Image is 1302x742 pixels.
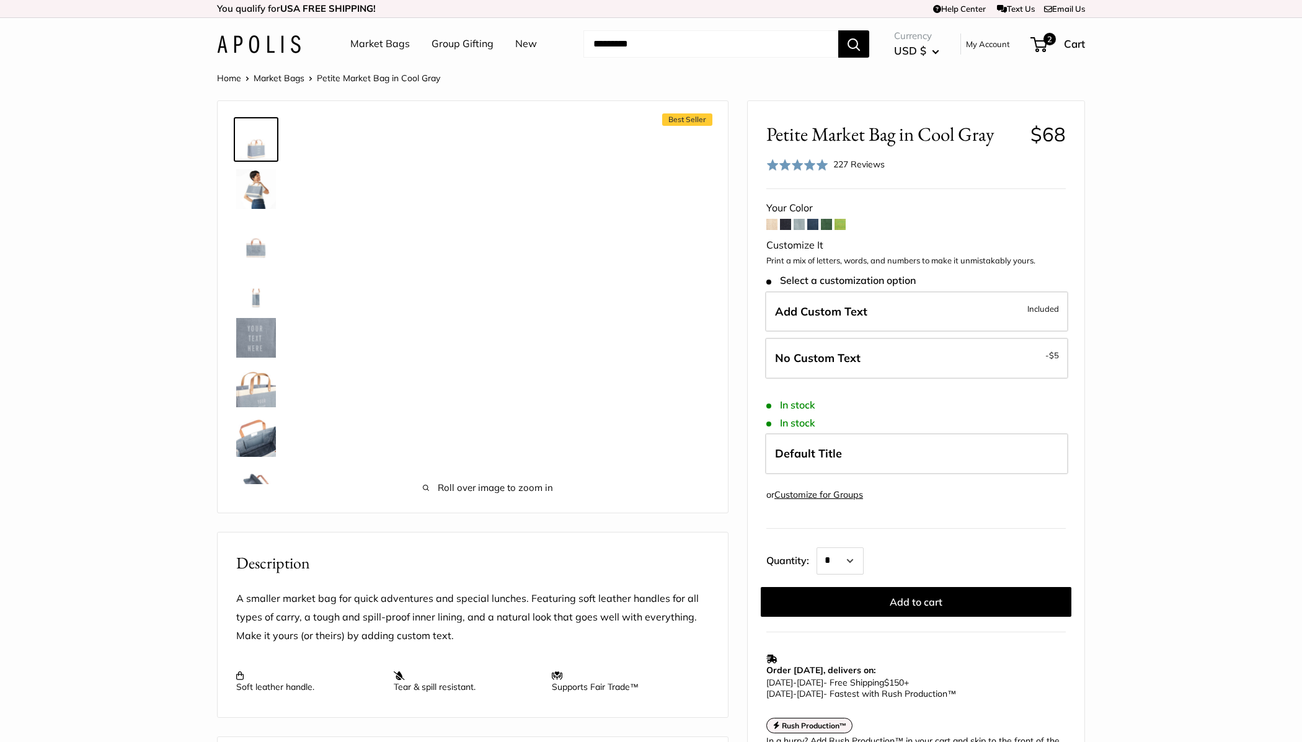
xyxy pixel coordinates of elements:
[775,351,861,365] span: No Custom Text
[662,113,712,126] span: Best Seller
[234,266,278,311] a: Petite Market Bag in Cool Gray
[394,670,539,692] p: Tear & spill resistant.
[234,117,278,162] a: Petite Market Bag in Cool Gray
[280,2,376,14] strong: USA FREE SHIPPING!
[766,677,1060,699] p: - Free Shipping +
[933,4,986,14] a: Help Center
[515,35,537,53] a: New
[833,159,885,170] span: 227 Reviews
[236,368,276,407] img: Petite Market Bag in Cool Gray
[1043,33,1056,45] span: 2
[766,399,815,411] span: In stock
[793,677,797,688] span: -
[966,37,1010,51] a: My Account
[236,417,276,457] img: Petite Market Bag in Cool Gray
[766,688,793,699] span: [DATE]
[797,688,823,699] span: [DATE]
[1032,34,1085,54] a: 2 Cart
[217,73,241,84] a: Home
[236,120,276,159] img: Petite Market Bag in Cool Gray
[761,587,1071,617] button: Add to cart
[894,41,939,61] button: USD $
[766,236,1066,255] div: Customize It
[234,415,278,459] a: Petite Market Bag in Cool Gray
[894,44,926,57] span: USD $
[797,677,823,688] span: [DATE]
[234,167,278,211] a: Petite Market Bag in Cool Gray
[236,467,276,506] img: Petite Market Bag in Cool Gray
[775,304,867,319] span: Add Custom Text
[766,255,1066,267] p: Print a mix of letters, words, and numbers to make it unmistakably yours.
[766,275,916,286] span: Select a customization option
[350,35,410,53] a: Market Bags
[1027,301,1059,316] span: Included
[884,677,904,688] span: $150
[236,551,709,575] h2: Description
[317,479,659,497] span: Roll over image to zoom in
[234,464,278,509] a: Petite Market Bag in Cool Gray
[1045,348,1059,363] span: -
[432,35,494,53] a: Group Gifting
[1049,350,1059,360] span: $5
[236,670,381,692] p: Soft leather handle.
[552,670,697,692] p: Supports Fair Trade™
[766,123,1021,146] span: Petite Market Bag in Cool Gray
[1044,4,1085,14] a: Email Us
[997,4,1035,14] a: Text Us
[894,27,939,45] span: Currency
[766,665,875,676] strong: Order [DATE], delivers on:
[765,338,1068,379] label: Leave Blank
[317,73,440,84] span: Petite Market Bag in Cool Gray
[766,487,863,503] div: or
[236,219,276,258] img: Petite Market Bag in Cool Gray
[1030,122,1066,146] span: $68
[766,677,793,688] span: [DATE]
[236,590,709,645] p: A smaller market bag for quick adventures and special lunches. Featuring soft leather handles for...
[583,30,838,58] input: Search...
[234,365,278,410] a: Petite Market Bag in Cool Gray
[236,169,276,209] img: Petite Market Bag in Cool Gray
[236,318,276,358] img: Petite Market Bag in Cool Gray
[217,35,301,53] img: Apolis
[766,199,1066,218] div: Your Color
[838,30,869,58] button: Search
[766,688,956,699] span: - Fastest with Rush Production™
[254,73,304,84] a: Market Bags
[234,216,278,261] a: Petite Market Bag in Cool Gray
[217,70,440,86] nav: Breadcrumb
[793,688,797,699] span: -
[766,544,817,575] label: Quantity:
[774,489,863,500] a: Customize for Groups
[765,433,1068,474] label: Default Title
[775,446,842,461] span: Default Title
[236,268,276,308] img: Petite Market Bag in Cool Gray
[234,316,278,360] a: Petite Market Bag in Cool Gray
[782,721,847,730] strong: Rush Production™
[1064,37,1085,50] span: Cart
[766,417,815,429] span: In stock
[765,291,1068,332] label: Add Custom Text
